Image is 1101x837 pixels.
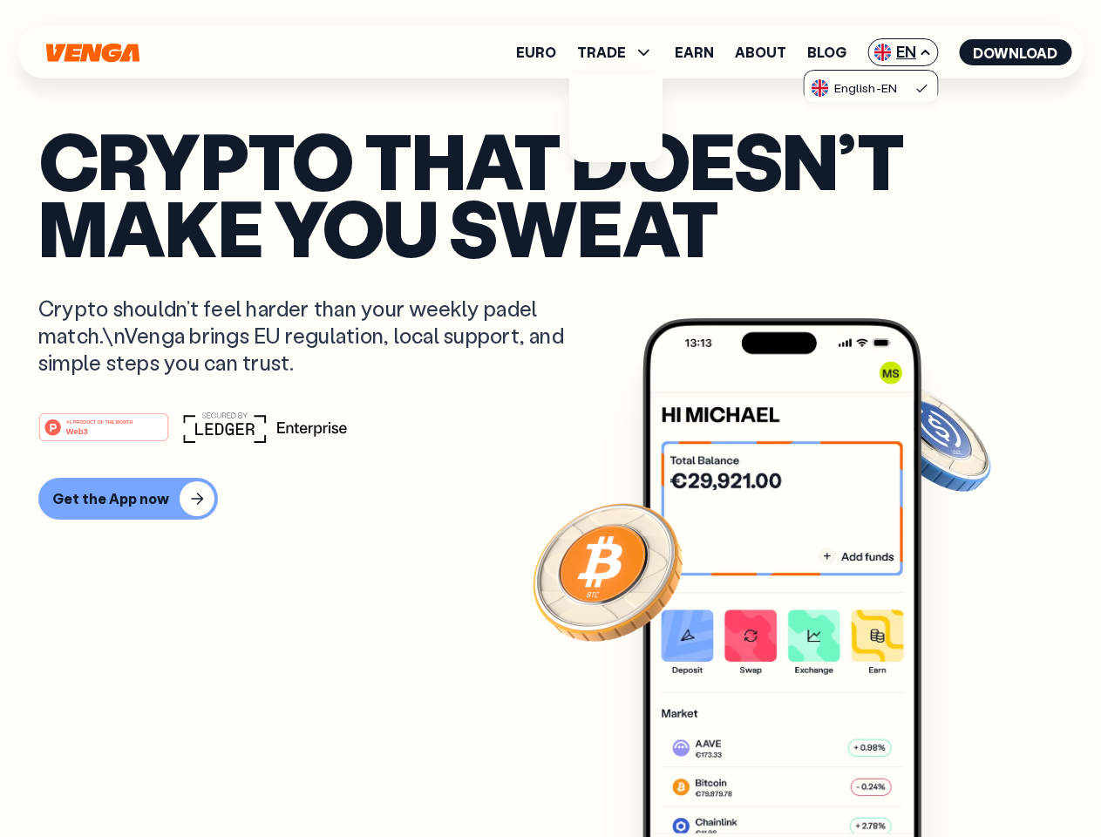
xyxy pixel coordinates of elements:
span: TRADE [577,42,654,63]
p: Crypto that doesn’t make you sweat [38,126,1063,260]
a: Earn [675,45,714,59]
div: Get the App now [52,490,169,507]
a: flag-ukEnglish-EN [805,71,937,104]
a: Blog [807,45,846,59]
div: English - EN [812,79,897,97]
img: Bitcoin [529,493,686,650]
a: About [735,45,786,59]
tspan: #1 PRODUCT OF THE MONTH [66,418,133,424]
span: TRADE [577,45,626,59]
button: Download [959,39,1071,65]
img: flag-uk [873,44,891,61]
a: Get the App now [38,478,1063,520]
img: flag-uk [812,79,829,97]
p: Crypto shouldn’t feel harder than your weekly padel match.\nVenga brings EU regulation, local sup... [38,295,589,377]
svg: Home [44,43,141,63]
span: EN [867,38,938,66]
tspan: Web3 [66,425,88,435]
a: Euro [516,45,556,59]
button: Get the App now [38,478,218,520]
a: #1 PRODUCT OF THE MONTHWeb3 [38,423,169,446]
img: USDC coin [869,375,995,500]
